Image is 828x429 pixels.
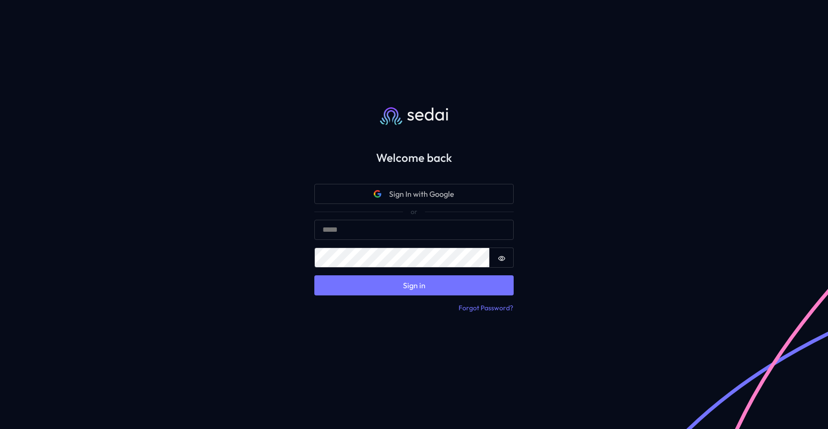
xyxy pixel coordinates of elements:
h2: Welcome back [299,151,529,165]
span: Sign In with Google [389,188,454,200]
button: Show password [490,248,514,268]
button: Sign in [314,275,514,295]
svg: Google icon [374,190,381,198]
button: Google iconSign In with Google [314,184,514,204]
button: Forgot Password? [458,303,514,314]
